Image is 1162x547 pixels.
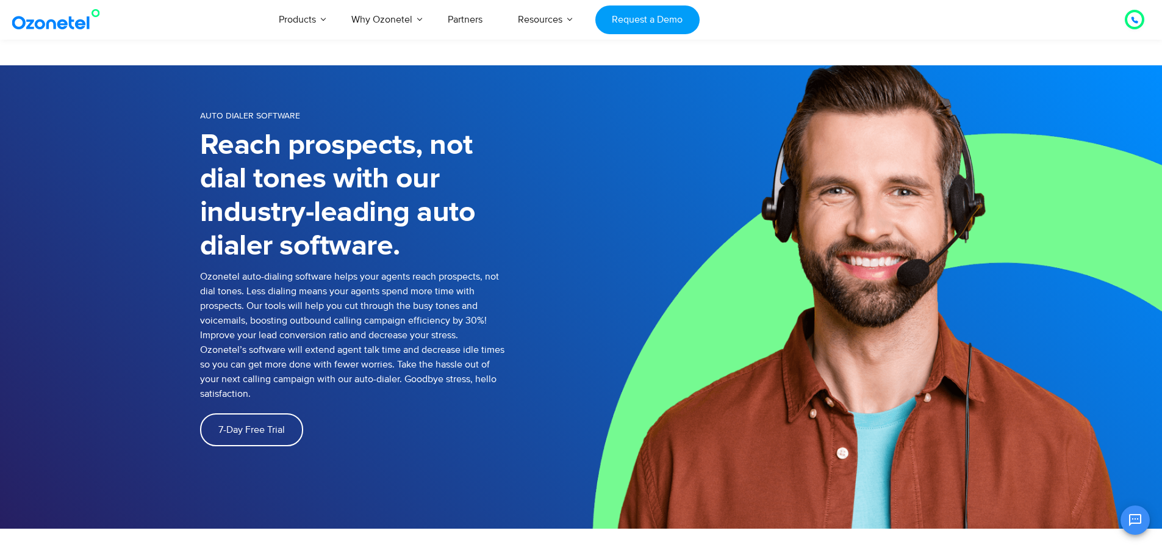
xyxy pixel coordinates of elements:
span: 7-Day Free Trial [218,425,285,435]
p: Ozonetel auto-dialing software helps your agents reach prospects, not dial tones. Less dialing me... [200,269,505,401]
button: Open chat [1121,505,1150,535]
a: Request a Demo [595,5,700,34]
a: 7-Day Free Trial [200,413,303,446]
h1: Reach prospects, not dial tones with our industry-leading auto dialer software. [200,129,505,263]
span: Auto Dialer Software [200,110,300,121]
